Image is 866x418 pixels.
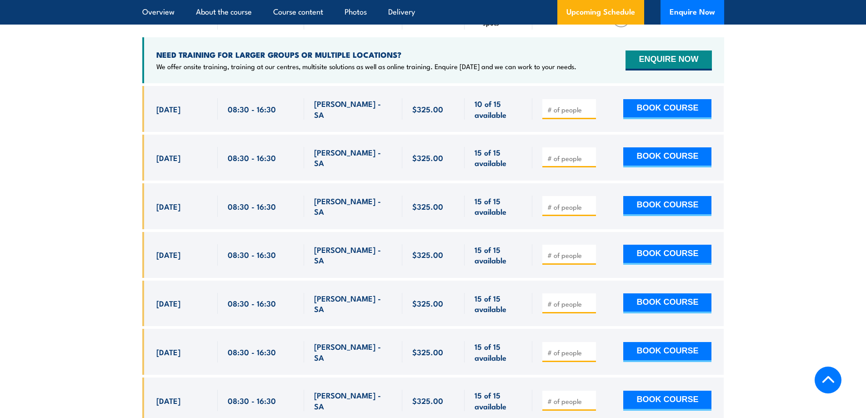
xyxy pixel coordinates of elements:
[623,293,711,313] button: BOOK COURSE
[547,251,593,260] input: # of people
[412,298,443,308] span: $325.00
[314,244,392,266] span: [PERSON_NAME] - SA
[314,196,392,217] span: [PERSON_NAME] - SA
[228,249,276,260] span: 08:30 - 16:30
[547,105,593,114] input: # of people
[314,98,392,120] span: [PERSON_NAME] - SA
[228,152,276,163] span: 08:30 - 16:30
[475,390,522,411] span: 15 of 15 available
[547,397,593,406] input: # of people
[547,154,593,163] input: # of people
[623,147,711,167] button: BOOK COURSE
[156,50,576,60] h4: NEED TRAINING FOR LARGER GROUPS OR MULTIPLE LOCATIONS?
[314,293,392,314] span: [PERSON_NAME] - SA
[228,298,276,308] span: 08:30 - 16:30
[475,147,522,168] span: 15 of 15 available
[623,99,711,119] button: BOOK COURSE
[412,249,443,260] span: $325.00
[412,104,443,114] span: $325.00
[156,152,180,163] span: [DATE]
[412,152,443,163] span: $325.00
[623,342,711,362] button: BOOK COURSE
[623,391,711,411] button: BOOK COURSE
[228,104,276,114] span: 08:30 - 16:30
[547,202,593,212] input: # of people
[547,348,593,357] input: # of people
[228,201,276,212] span: 08:30 - 16:30
[412,395,443,406] span: $325.00
[475,341,522,363] span: 15 of 15 available
[475,244,522,266] span: 15 of 15 available
[547,299,593,308] input: # of people
[626,50,711,71] button: ENQUIRE NOW
[156,249,180,260] span: [DATE]
[156,104,180,114] span: [DATE]
[475,98,522,120] span: 10 of 15 available
[156,201,180,212] span: [DATE]
[228,395,276,406] span: 08:30 - 16:30
[412,201,443,212] span: $325.00
[475,293,522,314] span: 15 of 15 available
[623,196,711,216] button: BOOK COURSE
[483,11,526,26] span: Available spots
[314,147,392,168] span: [PERSON_NAME] - SA
[314,390,392,411] span: [PERSON_NAME] - SA
[228,347,276,357] span: 08:30 - 16:30
[314,341,392,363] span: [PERSON_NAME] - SA
[475,196,522,217] span: 15 of 15 available
[156,347,180,357] span: [DATE]
[412,347,443,357] span: $325.00
[156,62,576,71] p: We offer onsite training, training at our centres, multisite solutions as well as online training...
[156,298,180,308] span: [DATE]
[623,245,711,265] button: BOOK COURSE
[156,395,180,406] span: [DATE]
